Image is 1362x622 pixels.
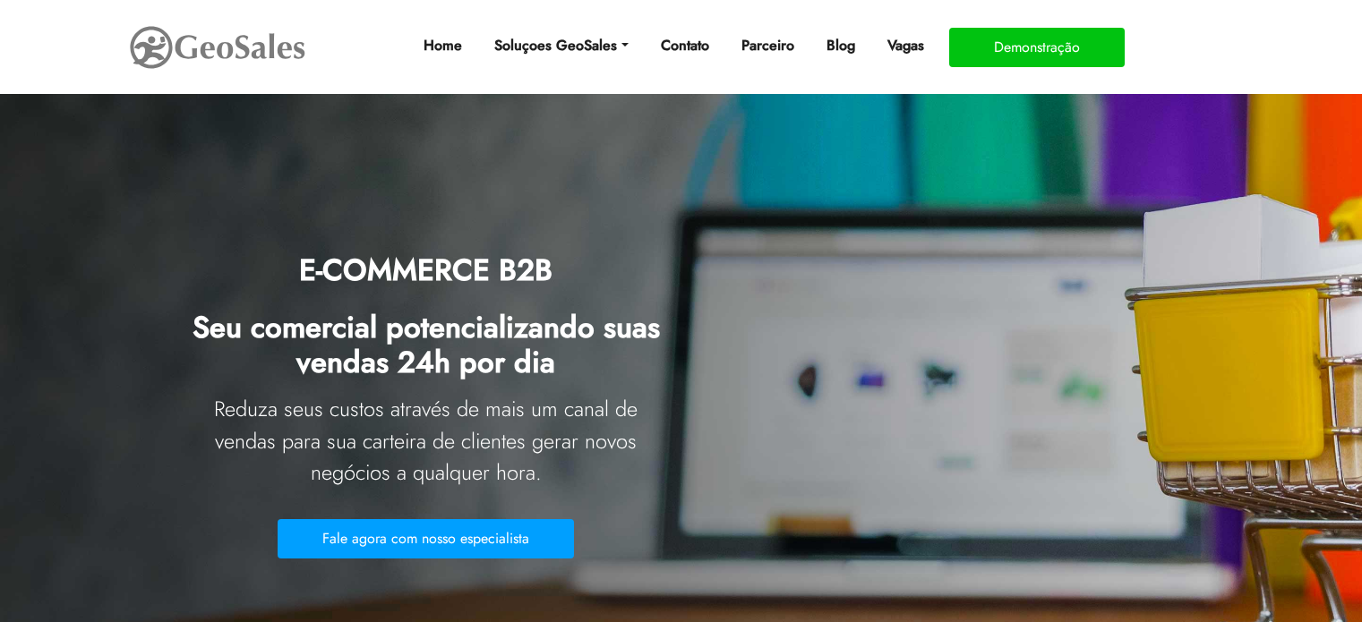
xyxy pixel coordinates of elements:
[278,519,574,558] button: Fale agora com nosso especialista
[487,28,635,64] a: Soluçoes GeoSales
[734,28,801,64] a: Parceiro
[819,28,862,64] a: Blog
[416,28,469,64] a: Home
[184,240,668,297] h1: E-COMMERCE B2B
[184,394,668,490] p: Reduza seus custos através de mais um canal de vendas para sua carteira de clientes gerar novos n...
[949,28,1125,67] button: Demonstração
[128,22,307,72] img: GeoSales
[880,28,931,64] a: Vagas
[184,297,668,390] h2: Seu comercial potencializando suas vendas 24h por dia
[654,28,716,64] a: Contato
